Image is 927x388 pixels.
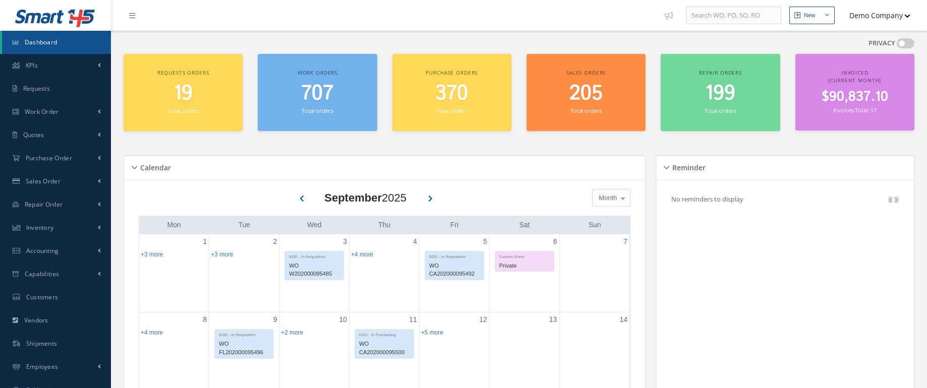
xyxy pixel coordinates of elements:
[337,312,349,327] a: September 10, 2025
[421,329,443,336] a: Show 5 more events
[25,270,60,278] span: Capabilities
[173,79,193,108] span: 19
[481,234,489,249] a: September 5, 2025
[137,160,171,172] h5: Calendar
[495,260,554,272] div: Private
[547,312,559,327] a: September 13, 2025
[448,219,460,231] a: Friday
[124,54,243,131] a: Requests orders 19 Total orders
[419,234,489,312] td: September 5, 2025
[237,219,253,231] a: Tuesday
[157,69,209,76] span: Requests orders
[298,69,337,76] span: Work orders
[23,84,50,93] span: Requests
[570,107,602,114] small: Total orders
[341,234,349,249] a: September 3, 2025
[165,219,183,231] a: Monday
[621,234,629,249] a: September 7, 2025
[617,312,629,327] a: September 14, 2025
[271,234,279,249] a: September 2, 2025
[281,329,303,336] a: Show 2 more events
[569,79,603,108] span: 205
[566,69,606,76] span: Sales orders
[271,312,279,327] a: September 9, 2025
[355,330,414,338] div: EDD - In Purchasing
[302,107,333,114] small: Total orders
[376,219,392,231] a: Thursday
[587,219,603,231] a: Sunday
[425,251,484,260] div: EDD - In Requisition
[324,191,382,204] b: September
[789,7,835,24] button: New
[841,69,868,76] span: Invoiced
[26,246,59,255] span: Accounting
[671,195,743,204] p: No reminders to display
[201,234,209,249] a: September 1, 2025
[407,312,419,327] a: September 11, 2025
[559,234,629,312] td: September 7, 2025
[795,54,914,131] a: Invoiced (Current Month) $90,837.10 Invoices Total: 17
[436,107,468,114] small: Total orders
[350,234,420,312] td: September 4, 2025
[596,193,617,203] span: Month
[26,339,57,348] span: Shipments
[139,234,209,312] td: September 1, 2025
[167,107,199,114] small: Total orders
[285,251,343,260] div: EDD - In Requisition
[551,234,559,249] a: September 6, 2025
[215,338,273,358] div: WO FL202000095496
[324,189,407,206] div: 2025
[24,316,48,325] span: Vendors
[25,200,63,209] span: Repair Order
[411,234,419,249] a: September 4, 2025
[26,154,72,162] span: Purchase Order
[279,234,350,312] td: September 3, 2025
[301,79,333,108] span: 707
[828,77,881,84] span: (Current Month)
[699,69,742,76] span: Repair orders
[285,260,343,280] div: WO W202000095485
[258,54,377,131] a: Work orders 707 Total orders
[804,11,816,20] div: New
[209,234,279,312] td: September 2, 2025
[495,251,554,260] div: Custom Event
[833,106,877,114] small: Invoices Total: 17
[840,6,910,25] button: Demo Company
[25,107,59,116] span: Work Order
[201,312,209,327] a: September 8, 2025
[426,69,478,76] span: Purchase orders
[305,219,324,231] a: Wednesday
[822,87,888,107] span: $90,837.10
[661,54,780,131] a: Repair orders 199 Total orders
[25,38,57,46] span: Dashboard
[477,312,489,327] a: September 12, 2025
[2,31,111,54] a: Dashboard
[26,293,59,301] span: Customers
[26,362,59,371] span: Employees
[669,160,706,172] h5: Reminder
[26,61,38,70] span: KPIs
[425,260,484,280] div: WO CA202000095492
[527,54,646,131] a: Sales orders 205 Total orders
[355,338,414,358] div: WO CA202000095500
[215,330,273,338] div: EDD - In Requisition
[868,38,895,48] label: PRIVACY
[705,107,736,114] small: Total orders
[141,329,163,336] a: Show 4 more events
[211,251,233,258] a: Show 3 more events
[392,54,511,131] a: Purchase orders 370 Total orders
[489,234,559,312] td: September 6, 2025
[686,7,781,25] input: Search WO, PO, SO, RO
[26,177,61,185] span: Sales Order
[141,251,163,258] a: Show 3 more events
[517,219,532,231] a: Saturday
[435,79,468,108] span: 370
[26,223,54,232] span: Inventory
[705,79,735,108] span: 199
[23,131,44,139] span: Quotes
[351,251,373,258] a: Show 4 more events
